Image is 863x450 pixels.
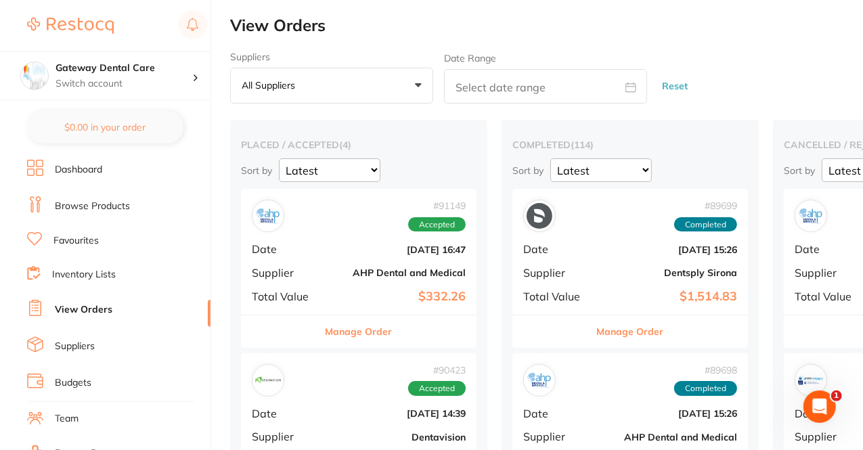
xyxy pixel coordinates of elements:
b: AHP Dental and Medical [602,432,737,443]
span: Supplier [523,267,591,279]
b: [DATE] 14:39 [330,408,466,419]
span: # 89699 [674,200,737,211]
label: Date Range [444,53,496,64]
button: All suppliers [230,68,433,104]
h2: placed / accepted ( 4 ) [241,139,477,151]
b: [DATE] 15:26 [602,408,737,419]
a: Favourites [53,234,99,248]
p: Sort by [784,164,815,177]
span: Date [795,243,862,255]
p: Switch account [56,77,192,91]
a: Restocq Logo [27,10,114,41]
b: [DATE] 15:26 [602,244,737,255]
span: Supplier [252,267,319,279]
span: Total Value [523,290,591,302]
input: Select date range [444,69,647,104]
button: Manage Order [326,315,393,348]
img: AHP Dental and Medical [255,203,281,229]
span: Date [252,407,319,420]
span: 1 [831,390,842,401]
span: Supplier [795,430,862,443]
p: Sort by [241,164,272,177]
b: AHP Dental and Medical [330,267,466,278]
p: Sort by [512,164,544,177]
b: $1,514.83 [602,290,737,304]
button: $0.00 in your order [27,111,183,143]
h2: View Orders [230,16,863,35]
button: Reset [658,68,692,104]
img: Erskine Dental [798,367,824,393]
div: AHP Dental and Medical#91149AcceptedDate[DATE] 16:47SupplierAHP Dental and MedicalTotal Value$332... [241,189,477,348]
a: Suppliers [55,340,95,353]
span: Supplier [252,430,319,443]
span: # 89698 [674,365,737,376]
label: Suppliers [230,51,433,62]
span: Date [523,407,591,420]
h2: completed ( 114 ) [512,139,748,151]
span: Total Value [795,290,862,302]
b: Dentavision [330,432,466,443]
img: Restocq Logo [27,18,114,34]
span: Supplier [523,430,591,443]
span: Accepted [408,217,466,232]
button: Manage Order [597,315,664,348]
img: AHP Dental and Medical [527,367,552,393]
a: View Orders [55,303,112,317]
h4: Gateway Dental Care [56,62,192,75]
a: Budgets [55,376,91,390]
span: # 91149 [408,200,466,211]
img: AHP Dental and Medical [798,203,824,229]
span: Date [252,243,319,255]
b: $332.26 [330,290,466,304]
span: Supplier [795,267,862,279]
b: Dentsply Sirona [602,267,737,278]
a: Browse Products [55,200,130,213]
iframe: Intercom live chat [803,390,836,423]
span: Completed [674,381,737,396]
span: Completed [674,217,737,232]
a: Team [55,412,79,426]
span: # 90423 [408,365,466,376]
a: Dashboard [55,163,102,177]
span: Total Value [252,290,319,302]
img: Gateway Dental Care [21,62,48,89]
span: Date [795,407,862,420]
p: All suppliers [242,79,301,91]
img: Dentsply Sirona [527,203,552,229]
b: [DATE] 16:47 [330,244,466,255]
span: Accepted [408,381,466,396]
img: Dentavision [255,367,281,393]
span: Date [523,243,591,255]
a: Inventory Lists [52,268,116,282]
